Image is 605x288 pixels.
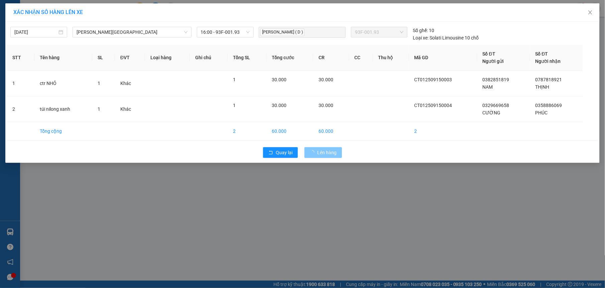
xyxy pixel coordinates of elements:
input: 15/09/2025 [14,28,57,36]
div: 10 [413,27,434,34]
span: 30.000 [319,103,333,108]
td: 60.000 [313,122,349,140]
th: Mã GD [409,45,477,71]
span: XÁC NHẬN SỐ HÀNG LÊN XE [13,9,83,15]
span: Số ĐT [535,51,548,57]
span: 0787818921 [535,77,562,82]
span: Lộc Ninh - Hồ Chí Minh [77,27,188,37]
span: close [588,10,593,15]
td: 2 [409,122,477,140]
div: Solati Limousine 10 chỗ [413,34,479,41]
span: loading [310,150,317,155]
span: 93F-001.93 [355,27,403,37]
span: 0382851819 [483,77,509,82]
span: 30.000 [319,77,333,82]
th: Loại hàng [145,45,190,71]
th: SL [92,45,115,71]
button: rollbackQuay lại [263,147,298,158]
button: Lên hàng [305,147,342,158]
th: Tổng SL [228,45,267,71]
td: Khác [115,71,145,96]
button: Close [581,3,600,22]
span: PHÚC [535,110,548,115]
span: 1 [98,106,100,112]
div: VP Chơn Thành [6,6,59,22]
td: 1 [7,71,34,96]
span: 30.000 [272,77,287,82]
th: Tên hàng [34,45,92,71]
span: CT012509150003 [414,77,452,82]
div: anh lạc [64,22,132,30]
span: 1 [233,77,236,82]
span: 0358886069 [535,103,562,108]
span: rollback [268,150,273,156]
span: down [184,30,188,34]
th: Ghi chú [190,45,228,71]
th: Tổng cước [267,45,314,71]
td: Khác [115,96,145,122]
td: Tổng cộng [34,122,92,140]
td: 2 [228,122,267,140]
td: túi nilong xanh [34,96,92,122]
div: [PERSON_NAME] [6,22,59,30]
th: CC [349,45,373,71]
span: 0329669658 [483,103,509,108]
span: Người nhận [535,59,561,64]
span: Số ghế: [413,27,428,34]
span: Gửi: [6,6,16,13]
span: Người gửi [483,59,504,64]
th: Thu hộ [373,45,409,71]
span: Nhận: [64,6,80,13]
span: Loại xe: [413,34,429,41]
td: 60.000 [267,122,314,140]
div: VP [GEOGRAPHIC_DATA] [64,6,132,22]
span: 1 [98,81,100,86]
th: CR [313,45,349,71]
span: 16:00 - 93F-001.93 [201,27,250,37]
span: Số ĐT [483,51,495,57]
span: NAM [483,84,493,90]
span: Lên hàng [317,149,337,156]
span: THỊNH [535,84,550,90]
span: CC : [63,45,72,52]
td: ctr NHỎ [34,71,92,96]
td: 2 [7,96,34,122]
span: CT012509150004 [414,103,452,108]
span: 1 [233,103,236,108]
div: 80.000 [63,43,132,53]
span: [PERSON_NAME] ( D ) [260,28,305,36]
span: CƯỜNG [483,110,501,115]
th: ĐVT [115,45,145,71]
th: STT [7,45,34,71]
span: Quay lại [276,149,292,156]
span: 30.000 [272,103,287,108]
